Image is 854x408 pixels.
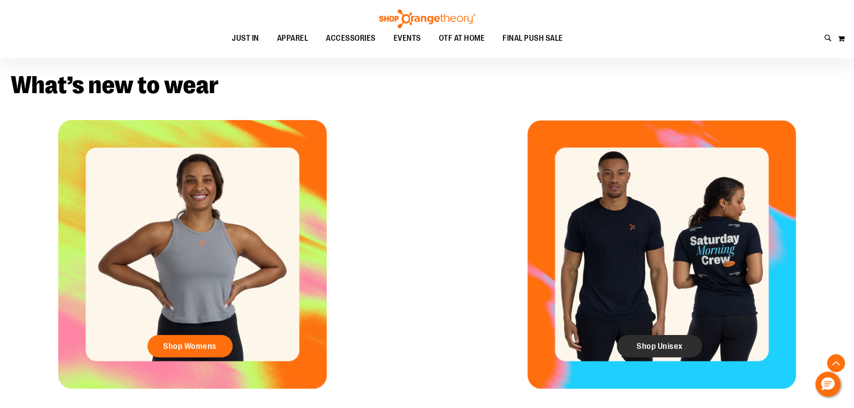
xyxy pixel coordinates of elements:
[637,341,683,351] span: Shop Unisex
[815,372,841,397] button: Hello, have a question? Let’s chat.
[147,335,233,357] a: Shop Womens
[378,9,477,28] img: Shop Orangetheory
[394,28,421,48] span: EVENTS
[11,73,843,98] h2: What’s new to wear
[268,28,317,49] a: APPAREL
[439,28,485,48] span: OTF AT HOME
[232,28,259,48] span: JUST IN
[163,341,217,351] span: Shop Womens
[827,354,845,372] button: Back To Top
[326,28,376,48] span: ACCESSORIES
[503,28,563,48] span: FINAL PUSH SALE
[494,28,572,49] a: FINAL PUSH SALE
[430,28,494,49] a: OTF AT HOME
[317,28,385,49] a: ACCESSORIES
[385,28,430,49] a: EVENTS
[223,28,268,49] a: JUST IN
[617,335,702,357] a: Shop Unisex
[277,28,308,48] span: APPAREL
